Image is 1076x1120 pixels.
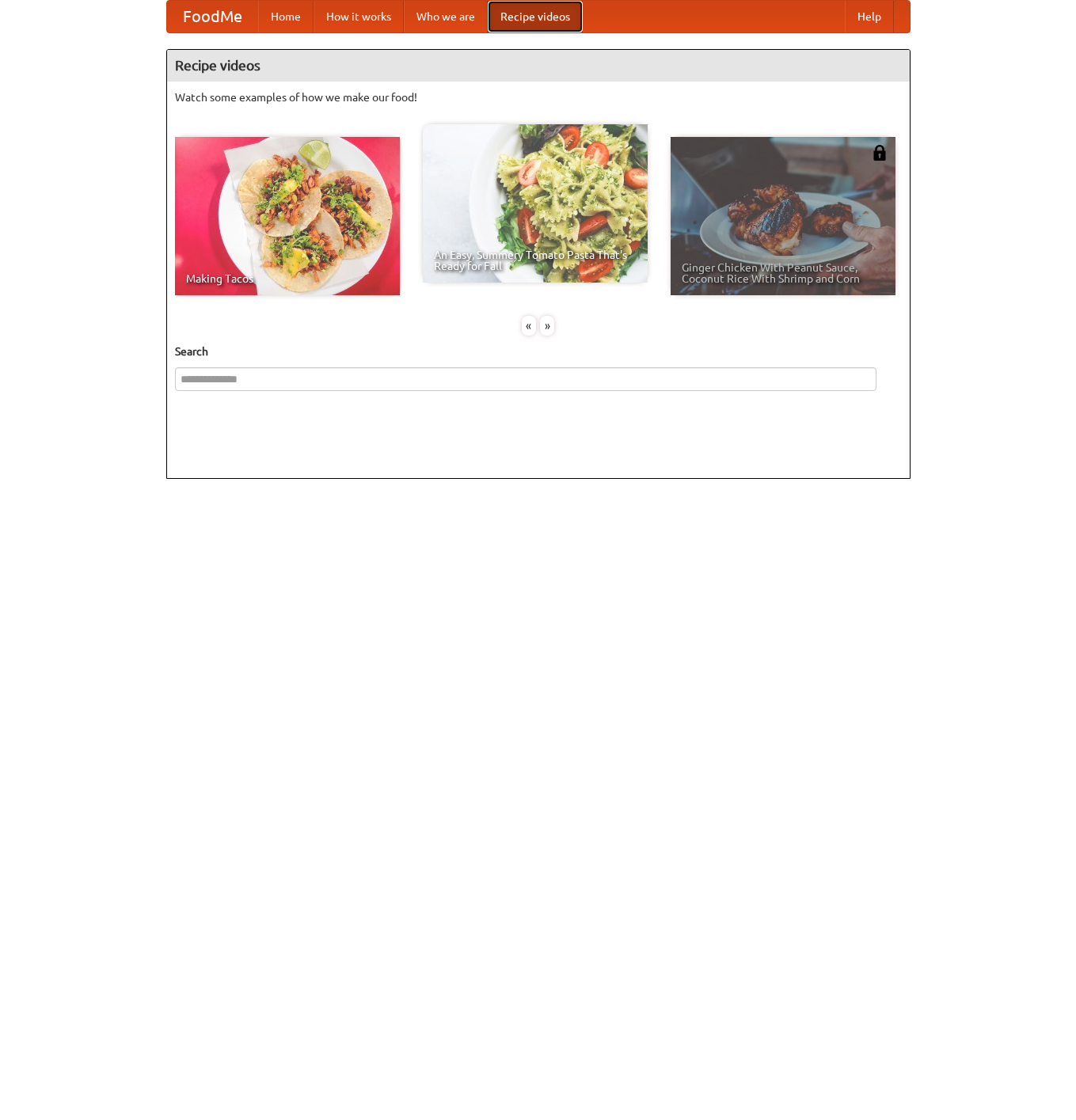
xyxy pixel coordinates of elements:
a: Home [258,1,314,32]
a: Who we are [404,1,488,32]
h4: Recipe videos [167,50,910,82]
p: Watch some examples of how we make our food! [175,89,902,105]
span: An Easy, Summery Tomato Pasta That's Ready for Fall [434,249,637,271]
a: Help [845,1,894,32]
a: Making Tacos [175,137,400,295]
div: » [540,316,554,336]
span: Making Tacos [186,273,389,284]
a: An Easy, Summery Tomato Pasta That's Ready for Fall [423,124,648,283]
img: 483408.png [872,145,888,161]
h5: Search [175,344,902,359]
a: Recipe videos [488,1,583,32]
div: « [522,316,536,336]
a: FoodMe [167,1,258,32]
a: How it works [314,1,404,32]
